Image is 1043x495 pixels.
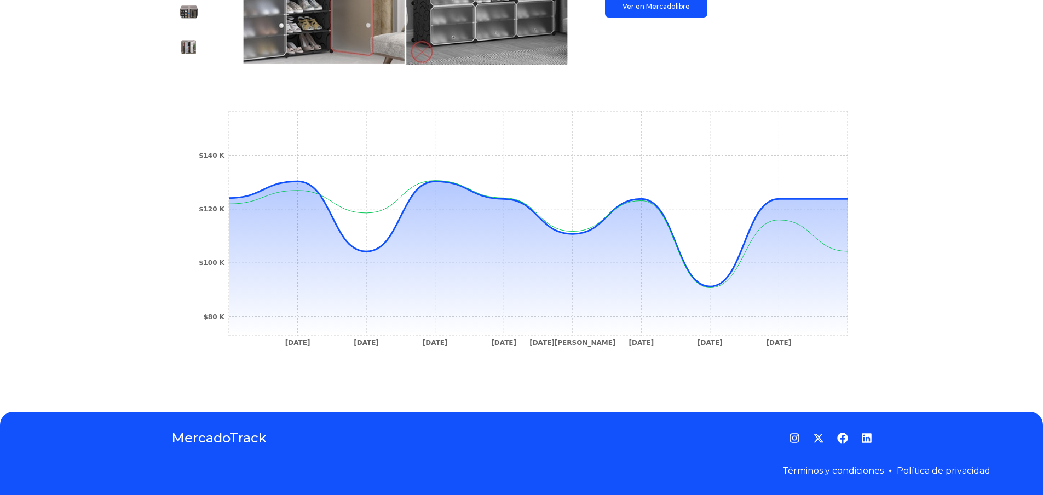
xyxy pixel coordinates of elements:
[813,433,824,444] a: Twitter
[354,339,379,347] tspan: [DATE]
[203,313,224,321] tspan: $80 K
[180,3,198,21] img: Organizador De Zapatos Modular Customizable C/puertas Grande
[422,339,447,347] tspan: [DATE]
[629,339,654,347] tspan: [DATE]
[171,429,267,447] a: MercadoTrack
[529,339,615,347] tspan: [DATE][PERSON_NAME]
[199,259,225,267] tspan: $100 K
[782,465,884,476] a: Términos y condiciones
[491,339,516,347] tspan: [DATE]
[789,433,800,444] a: Instagram
[199,152,225,159] tspan: $140 K
[837,433,848,444] a: Facebook
[285,339,310,347] tspan: [DATE]
[766,339,791,347] tspan: [DATE]
[180,38,198,56] img: Organizador De Zapatos Modular Customizable C/puertas Grande
[897,465,990,476] a: Política de privacidad
[698,339,723,347] tspan: [DATE]
[199,205,225,213] tspan: $120 K
[861,433,872,444] a: LinkedIn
